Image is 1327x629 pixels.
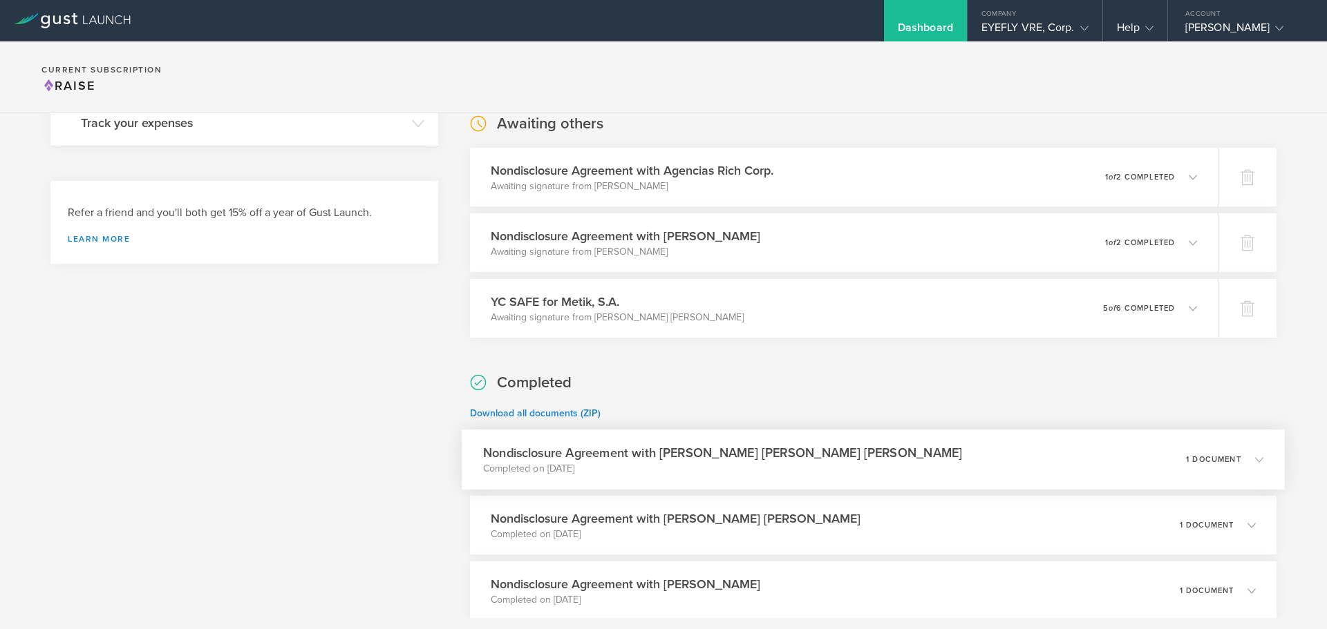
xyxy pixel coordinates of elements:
h2: Awaiting others [497,114,603,134]
h3: Nondisclosure Agreement with [PERSON_NAME] [491,575,760,593]
p: 5 6 completed [1103,304,1175,312]
em: of [1109,173,1116,182]
p: 1 document [1180,521,1234,529]
p: 1 document [1186,456,1241,463]
p: Completed on [DATE] [483,462,963,476]
div: EYEFLY VRE, Corp. [981,21,1089,41]
h3: Refer a friend and you'll both get 15% off a year of Gust Launch. [68,205,421,221]
h3: YC SAFE for Metik, S.A. [491,293,744,311]
a: Learn more [68,235,421,243]
p: Awaiting signature from [PERSON_NAME] [491,180,773,193]
p: Completed on [DATE] [491,528,860,541]
em: of [1109,304,1116,313]
p: Awaiting signature from [PERSON_NAME] [PERSON_NAME] [491,311,744,325]
h3: Track your expenses [81,114,405,132]
a: Download all documents (ZIP) [470,407,601,419]
h3: Nondisclosure Agreement with [PERSON_NAME] [PERSON_NAME] [PERSON_NAME] [483,443,963,462]
div: Help [1117,21,1154,41]
h2: Completed [497,373,572,393]
em: of [1109,238,1116,247]
div: Dashboard [898,21,953,41]
h3: Nondisclosure Agreement with [PERSON_NAME] [491,227,760,245]
p: Completed on [DATE] [491,593,760,607]
span: Raise [41,78,95,93]
h2: Current Subscription [41,66,162,74]
h3: Nondisclosure Agreement with [PERSON_NAME] [PERSON_NAME] [491,510,860,528]
p: 1 2 completed [1105,239,1175,246]
h3: Nondisclosure Agreement with Agencias Rich Corp. [491,162,773,180]
p: 1 document [1180,587,1234,594]
p: 1 2 completed [1105,173,1175,181]
div: [PERSON_NAME] [1185,21,1303,41]
p: Awaiting signature from [PERSON_NAME] [491,245,760,259]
